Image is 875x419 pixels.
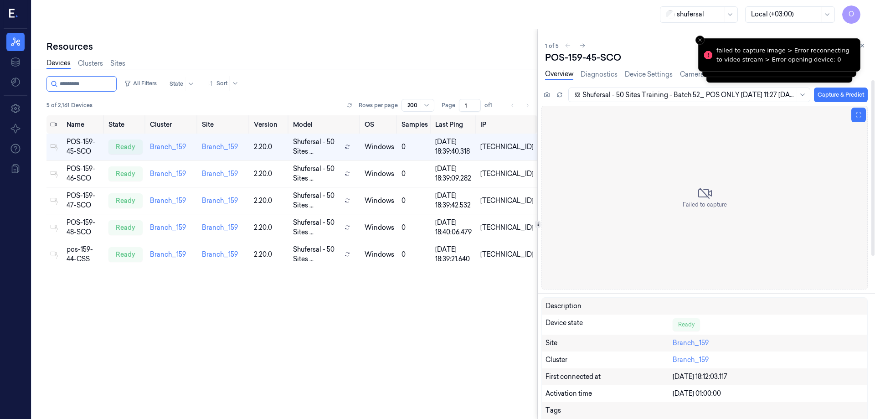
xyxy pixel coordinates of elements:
div: ready [108,220,143,235]
div: POS-159-45-SCO [67,137,101,156]
a: Device Settings [625,70,673,79]
button: O [842,5,860,24]
div: Description [546,301,673,311]
a: Branch_159 [150,170,186,178]
div: ready [108,193,143,208]
span: Shufersal - 50 Sites ... [293,164,341,183]
th: Site [198,115,250,134]
div: [DATE] 18:39:09.282 [435,164,473,183]
div: [DATE] 18:12:03.117 [673,372,864,382]
th: Last Ping [432,115,477,134]
span: of 1 [484,101,499,109]
a: Overview [545,69,573,80]
div: POS-159-45-SCO [545,51,868,64]
a: Branch_159 [673,356,709,364]
div: 2.20.0 [254,169,286,179]
span: 1 of 5 [545,42,559,50]
div: 0 [401,223,428,233]
a: Branch_159 [202,197,238,205]
div: 0 [401,250,428,259]
div: [DATE] 18:39:21.640 [435,245,473,264]
span: Failed to capture [683,201,727,209]
button: Close toast [695,36,705,45]
th: Cluster [146,115,198,134]
a: Clusters [78,59,103,68]
div: First connected at [546,372,673,382]
div: [TECHNICAL_ID] [480,196,534,206]
div: [TECHNICAL_ID] [480,250,534,259]
th: OS [361,115,398,134]
div: ready [108,247,143,262]
div: Cluster [546,355,673,365]
div: [DATE] 18:39:42.532 [435,191,473,210]
a: Camera Settings [680,70,731,79]
a: Devices [46,58,71,69]
div: Tags [546,406,673,419]
a: Branch_159 [202,170,238,178]
div: [TECHNICAL_ID] [480,223,534,233]
div: 2.20.0 [254,250,286,259]
p: windows [365,250,394,259]
a: Branch_159 [202,250,238,259]
button: All Filters [120,76,160,91]
div: 0 [401,142,428,152]
div: pos-159-44-CSS [67,245,101,264]
div: 2.20.0 [254,223,286,233]
div: failed to capture image > Error reconnecting to video stream > Error opening device: 0 [716,46,853,64]
th: State [105,115,146,134]
div: 0 [401,169,428,179]
p: windows [365,196,394,206]
span: Shufersal - 50 Sites ... [293,137,341,156]
a: Branch_159 [150,197,186,205]
div: 2.20.0 [254,142,286,152]
div: [TECHNICAL_ID] [480,142,534,152]
div: ready [108,140,143,154]
span: Shufersal - 50 Sites ... [293,191,341,210]
a: Branch_159 [202,223,238,232]
button: Capture & Predict [814,88,868,102]
div: Activation time [546,389,673,398]
div: Site [546,338,673,348]
div: Ready [673,318,700,331]
p: windows [365,169,394,179]
span: Page [442,101,455,109]
a: Branch_159 [150,143,186,151]
div: POS-159-48-SCO [67,218,101,237]
th: IP [477,115,537,134]
a: Branch_159 [673,339,709,347]
p: windows [365,223,394,233]
div: 0 [401,196,428,206]
div: [DATE] 18:39:40.318 [435,137,473,156]
div: [TECHNICAL_ID] [480,169,534,179]
div: POS-159-46-SCO [67,164,101,183]
span: Shufersal - 50 Sites ... [293,218,341,237]
th: Samples [398,115,432,134]
div: Resources [46,40,537,53]
span: [DATE] 01:00:00 [673,389,721,398]
th: Name [63,115,105,134]
nav: pagination [506,99,534,112]
span: 5 of 2,161 Devices [46,101,93,109]
span: Shufersal - 50 Sites ... [293,245,341,264]
a: Branch_159 [202,143,238,151]
th: Version [250,115,289,134]
div: 2.20.0 [254,196,286,206]
a: Diagnostics [581,70,618,79]
a: Branch_159 [150,250,186,259]
th: Model [289,115,361,134]
p: Rows per page [359,101,398,109]
div: [DATE] 18:40:06.479 [435,218,473,237]
div: ready [108,166,143,181]
div: POS-159-47-SCO [67,191,101,210]
p: windows [365,142,394,152]
a: Sites [110,59,125,68]
a: Branch_159 [150,223,186,232]
div: Device state [546,318,673,331]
